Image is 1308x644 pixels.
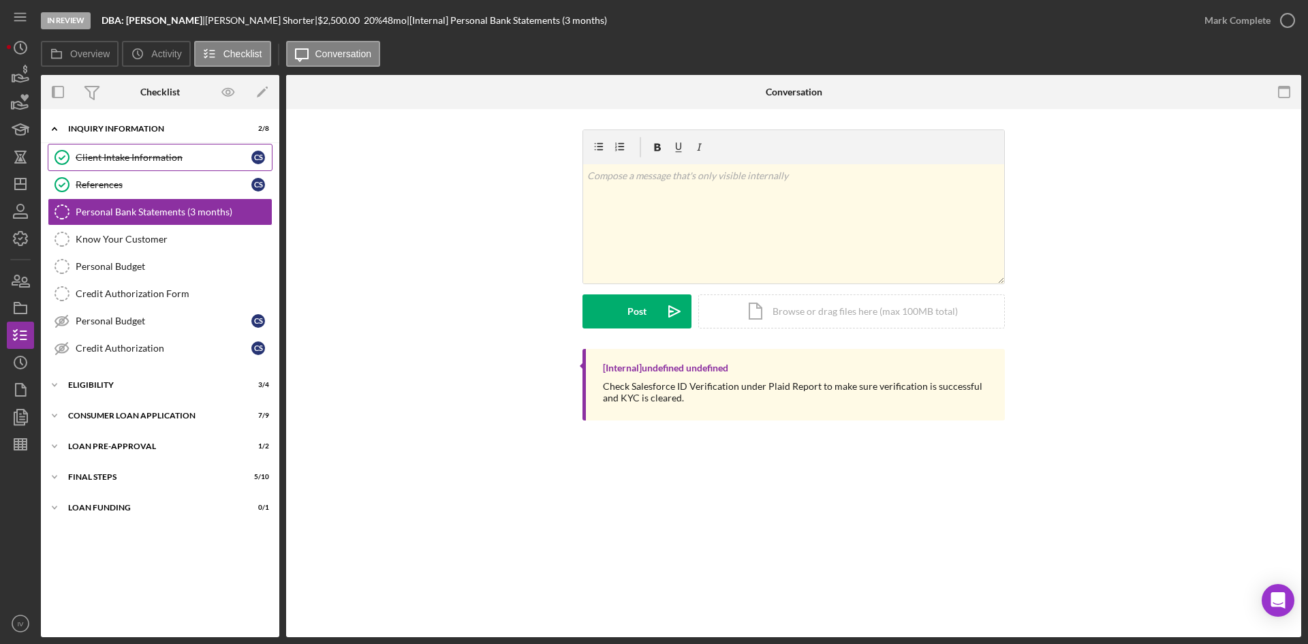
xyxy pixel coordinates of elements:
[76,343,251,354] div: Credit Authorization
[68,381,235,389] div: Eligibility
[245,381,269,389] div: 3 / 4
[48,198,272,226] a: Personal Bank Statements (3 months)
[1262,584,1294,617] div: Open Intercom Messenger
[68,473,235,481] div: FINAL STEPS
[41,12,91,29] div: In Review
[251,314,265,328] div: C S
[68,442,235,450] div: Loan Pre-Approval
[315,48,372,59] label: Conversation
[70,48,110,59] label: Overview
[251,151,265,164] div: C S
[317,15,364,26] div: $2,500.00
[407,15,607,26] div: | [Internal] Personal Bank Statements (3 months)
[102,14,202,26] b: DBA: [PERSON_NAME]
[205,15,317,26] div: [PERSON_NAME] Shorter |
[194,41,271,67] button: Checklist
[48,253,272,280] a: Personal Budget
[766,87,822,97] div: Conversation
[76,316,251,326] div: Personal Budget
[251,178,265,191] div: C S
[41,41,119,67] button: Overview
[68,412,235,420] div: Consumer Loan Application
[245,125,269,133] div: 2 / 8
[76,234,272,245] div: Know Your Customer
[151,48,181,59] label: Activity
[245,473,269,481] div: 5 / 10
[627,294,647,328] div: Post
[122,41,190,67] button: Activity
[76,152,251,163] div: Client Intake Information
[245,412,269,420] div: 7 / 9
[68,125,235,133] div: Inquiry Information
[48,171,272,198] a: ReferencesCS
[48,226,272,253] a: Know Your Customer
[382,15,407,26] div: 48 mo
[251,341,265,355] div: C S
[286,41,381,67] button: Conversation
[48,280,272,307] a: Credit Authorization Form
[17,620,24,628] text: IV
[48,335,272,362] a: Credit AuthorizationCS
[1204,7,1271,34] div: Mark Complete
[1191,7,1301,34] button: Mark Complete
[76,179,251,190] div: References
[76,206,272,217] div: Personal Bank Statements (3 months)
[603,380,991,403] p: Check Salesforce ID Verification under Plaid Report to make sure verification is successful and K...
[364,15,382,26] div: 20 %
[582,294,691,328] button: Post
[48,307,272,335] a: Personal BudgetCS
[603,363,728,373] div: [Internal] undefined undefined
[140,87,180,97] div: Checklist
[68,504,235,512] div: Loan Funding
[76,261,272,272] div: Personal Budget
[48,144,272,171] a: Client Intake InformationCS
[7,610,34,637] button: IV
[76,288,272,299] div: Credit Authorization Form
[102,15,205,26] div: |
[245,504,269,512] div: 0 / 1
[223,48,262,59] label: Checklist
[245,442,269,450] div: 1 / 2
